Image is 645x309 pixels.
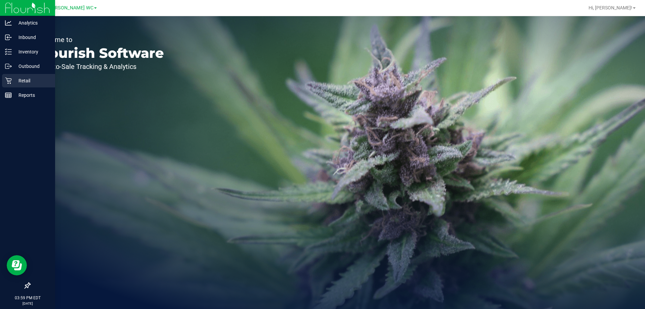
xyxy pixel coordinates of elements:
[12,62,52,70] p: Outbound
[36,63,164,70] p: Seed-to-Sale Tracking & Analytics
[3,295,52,301] p: 03:59 PM EDT
[5,20,12,26] inline-svg: Analytics
[5,34,12,41] inline-svg: Inbound
[12,33,52,41] p: Inbound
[5,92,12,99] inline-svg: Reports
[40,5,93,11] span: St. [PERSON_NAME] WC
[5,63,12,70] inline-svg: Outbound
[12,91,52,99] p: Reports
[12,19,52,27] p: Analytics
[5,77,12,84] inline-svg: Retail
[36,46,164,60] p: Flourish Software
[3,301,52,306] p: [DATE]
[5,48,12,55] inline-svg: Inventory
[12,48,52,56] p: Inventory
[36,36,164,43] p: Welcome to
[7,255,27,275] iframe: Resource center
[589,5,632,10] span: Hi, [PERSON_NAME]!
[12,77,52,85] p: Retail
